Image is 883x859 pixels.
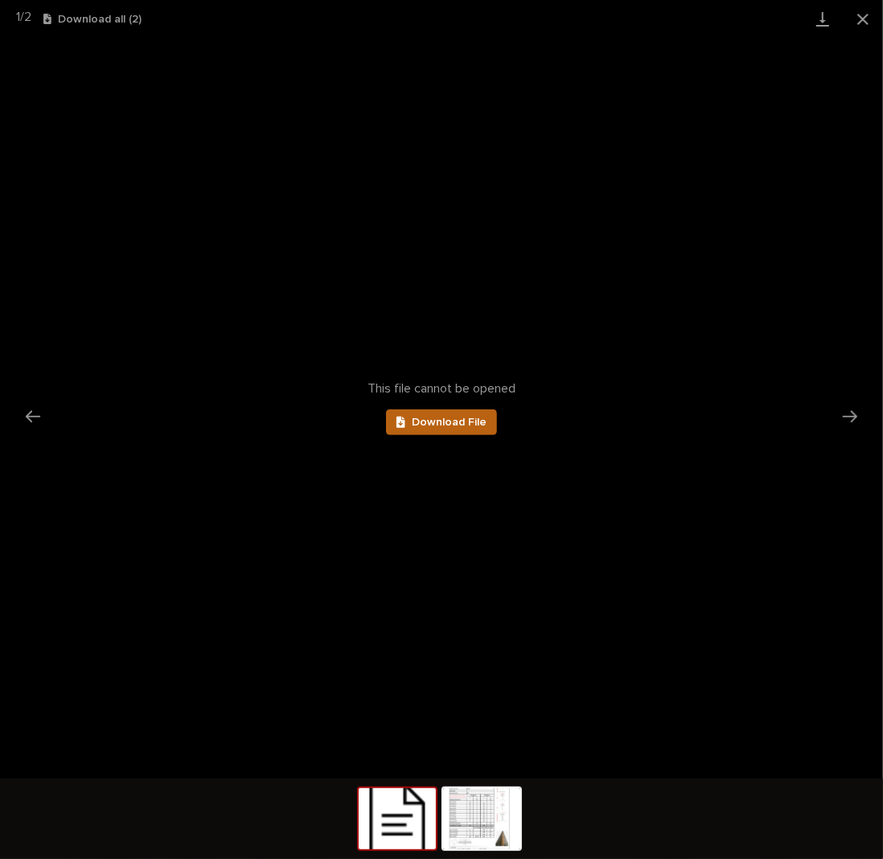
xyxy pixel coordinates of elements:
span: 1 [16,10,20,23]
button: Previous slide [16,401,50,432]
button: Download all (2) [43,14,142,25]
span: Download File [412,417,487,428]
span: This file cannot be opened [368,381,515,397]
img: https%3A%2F%2Fv5.airtableusercontent.com%2Fv3%2Fu%2F44%2F44%2F1755532800000%2FN829G4VUsxzF4r-Ned7... [443,788,520,849]
a: Download File [386,409,497,435]
img: document.png [359,788,436,849]
span: 2 [24,10,31,23]
button: Next slide [833,401,867,432]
